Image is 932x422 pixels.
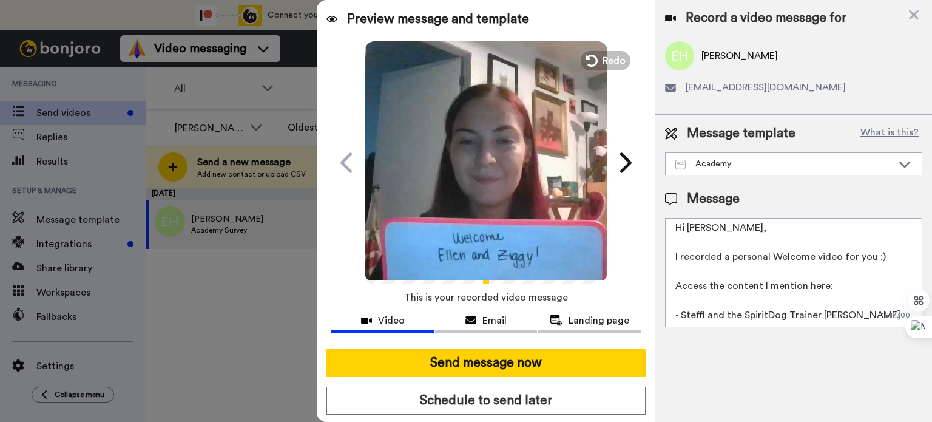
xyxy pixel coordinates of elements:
div: Academy [675,158,893,170]
button: Send message now [326,349,646,377]
span: Email [482,313,507,328]
span: This is your recorded video message [404,284,568,311]
button: What is this? [857,124,922,143]
span: Message [687,190,740,208]
textarea: Hi [PERSON_NAME], I recorded a personal Welcome video for you :) Access the content I mention her... [665,218,922,327]
span: Video [378,313,405,328]
img: Message-temps.svg [675,160,686,169]
button: Schedule to send later [326,387,646,415]
span: Message template [687,124,795,143]
span: Landing page [569,313,629,328]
